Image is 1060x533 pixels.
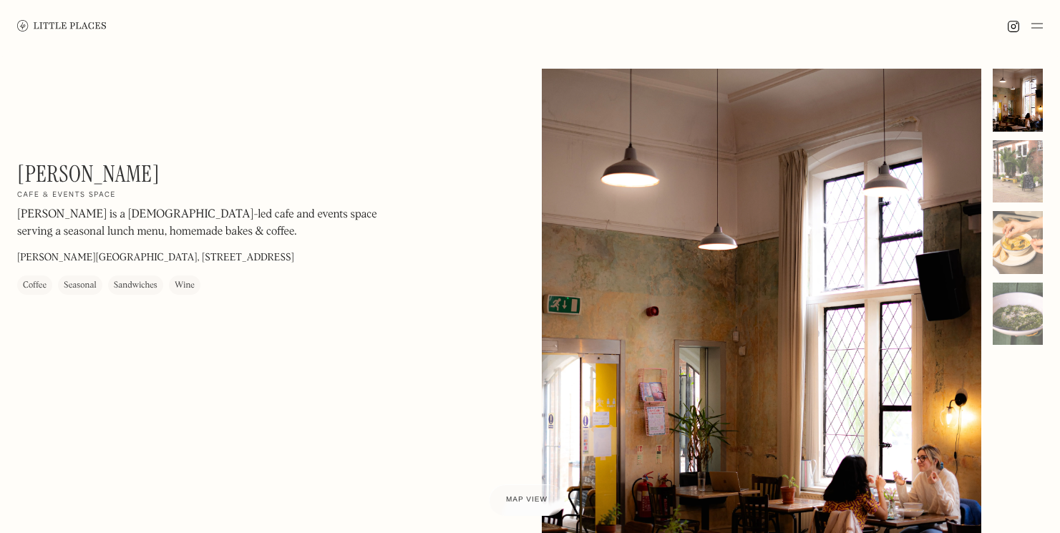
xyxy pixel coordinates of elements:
div: Coffee [23,278,47,293]
span: Map view [506,496,548,504]
div: Seasonal [64,278,97,293]
p: [PERSON_NAME] is a [DEMOGRAPHIC_DATA]-led cafe and events space serving a seasonal lunch menu, ho... [17,206,404,240]
h1: [PERSON_NAME] [17,160,160,187]
div: Sandwiches [114,278,157,293]
a: Map view [489,484,565,516]
div: Wine [175,278,195,293]
h2: Cafe & events space [17,190,116,200]
p: [PERSON_NAME][GEOGRAPHIC_DATA], [STREET_ADDRESS] [17,250,294,265]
